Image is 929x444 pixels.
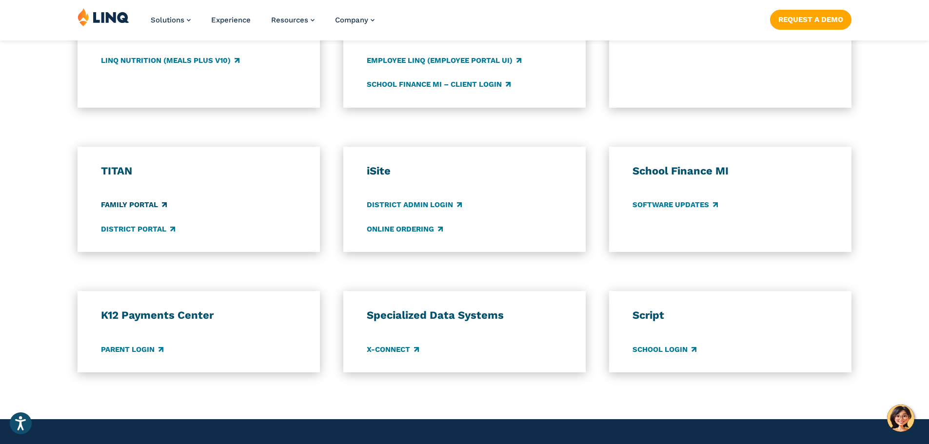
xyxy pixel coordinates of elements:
a: Employee LINQ (Employee Portal UI) [367,55,521,66]
span: Resources [271,16,308,24]
span: Company [335,16,368,24]
a: Solutions [151,16,191,24]
nav: Button Navigation [770,8,851,29]
span: Solutions [151,16,184,24]
a: Parent Login [101,344,163,355]
h3: School Finance MI [633,164,829,178]
a: Family Portal [101,200,167,211]
a: School Finance MI – Client Login [367,79,511,90]
a: X-Connect [367,344,419,355]
h3: Specialized Data Systems [367,309,563,322]
a: LINQ Nutrition (Meals Plus v10) [101,55,239,66]
a: Experience [211,16,251,24]
h3: Script [633,309,829,322]
a: Online Ordering [367,224,443,234]
nav: Primary Navigation [151,8,375,40]
h3: TITAN [101,164,297,178]
a: School Login [633,344,696,355]
a: Software Updates [633,200,718,211]
a: Request a Demo [770,10,851,29]
img: LINQ | K‑12 Software [78,8,129,26]
a: District Portal [101,224,175,234]
a: Resources [271,16,315,24]
a: District Admin Login [367,200,462,211]
button: Hello, have a question? Let’s chat. [887,405,914,432]
h3: K12 Payments Center [101,309,297,322]
h3: iSite [367,164,563,178]
a: Company [335,16,375,24]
